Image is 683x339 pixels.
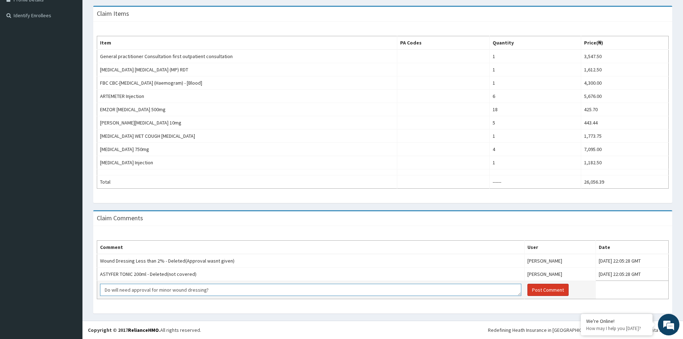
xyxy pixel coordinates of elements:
div: Redefining Heath Insurance in [GEOGRAPHIC_DATA] using Telemedicine and Data Science! [488,326,678,334]
th: PA Codes [397,36,490,50]
td: 4 [490,143,581,156]
td: 5,676.00 [581,90,668,103]
th: Quantity [490,36,581,50]
h3: Claim Items [97,10,129,17]
td: 443.44 [581,116,668,130]
td: [DATE] 22:05:28 GMT [596,254,669,268]
td: General practitioner Consultation first outpatient consultation [97,50,397,63]
td: [MEDICAL_DATA] WET COUGH [MEDICAL_DATA] [97,130,397,143]
span: We're online! [42,90,99,163]
td: 3,547.50 [581,50,668,63]
td: [PERSON_NAME][MEDICAL_DATA] 10mg [97,116,397,130]
td: Wound Dressing Less than 2% - Deleted(Approval wasnt given) [97,254,525,268]
td: 6 [490,90,581,103]
div: Minimize live chat window [118,4,135,21]
td: ASTYFER TONIC 200ml - Deleted(not covered) [97,268,525,281]
td: 1 [490,156,581,169]
strong: Copyright © 2017 . [88,327,160,333]
div: We're Online! [586,318,647,324]
th: Price(₦) [581,36,668,50]
td: 1 [490,63,581,76]
td: [MEDICAL_DATA] Injection [97,156,397,169]
td: 7,095.00 [581,143,668,156]
td: [PERSON_NAME] [525,254,596,268]
td: 1,182.50 [581,156,668,169]
td: 26,056.39 [581,175,668,189]
td: ------ [490,175,581,189]
td: 1 [490,76,581,90]
td: 5 [490,116,581,130]
td: Total [97,175,397,189]
td: [MEDICAL_DATA] 750mg [97,143,397,156]
td: 1,612.50 [581,63,668,76]
h3: Claim Comments [97,215,143,221]
div: Chat with us now [37,40,120,50]
th: Comment [97,241,525,254]
a: RelianceHMO [128,327,159,333]
textarea: Type your message and hit 'Enter' [4,196,137,221]
th: Item [97,36,397,50]
td: 18 [490,103,581,116]
td: 4,300.00 [581,76,668,90]
th: User [525,241,596,254]
footer: All rights reserved. [82,321,683,339]
td: [MEDICAL_DATA] [MEDICAL_DATA] (MP) RDT [97,63,397,76]
th: Date [596,241,669,254]
img: d_794563401_company_1708531726252_794563401 [13,36,29,54]
td: ARTEMETER Injection [97,90,397,103]
td: 1 [490,130,581,143]
textarea: Do will need approval for minor wound dressing? [100,284,521,296]
td: FBC CBC-[MEDICAL_DATA] (Haemogram) - [Blood] [97,76,397,90]
td: EMZOR [MEDICAL_DATA] 500mg [97,103,397,116]
td: 1 [490,50,581,63]
p: How may I help you today? [586,325,647,331]
td: [DATE] 22:05:28 GMT [596,268,669,281]
td: 1,773.75 [581,130,668,143]
button: Post Comment [527,284,569,296]
td: 425.70 [581,103,668,116]
td: [PERSON_NAME] [525,268,596,281]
